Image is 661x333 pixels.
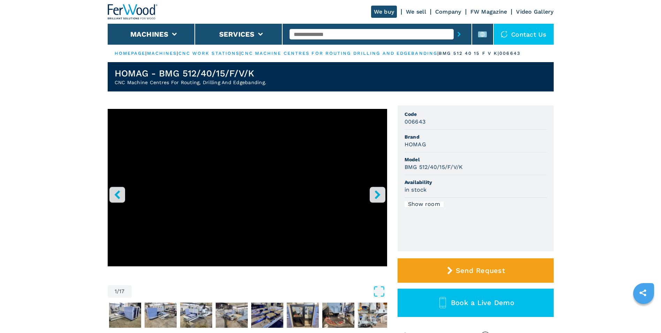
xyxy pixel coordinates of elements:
button: right-button [370,187,385,202]
button: Go to Slide 3 [143,301,178,329]
div: Show room [405,201,444,207]
h3: 006643 [405,118,426,126]
span: | [177,51,178,56]
span: Book a Live Demo [451,298,514,307]
img: 5d3989f260e4265d7f941c4b443b7a73 [180,303,212,328]
a: cnc machine centres for routing drilling and edgebanding [241,51,437,56]
span: 1 [115,289,117,294]
button: Go to Slide 7 [285,301,320,329]
a: sharethis [634,284,652,302]
button: Go to Slide 9 [356,301,391,329]
a: Video Gallery [516,8,553,15]
button: Services [219,30,255,38]
button: Machines [130,30,169,38]
span: Code [405,111,547,118]
span: | [437,51,439,56]
h3: BMG 512/40/15/F/V/K [405,163,463,171]
button: Go to Slide 8 [321,301,356,329]
h3: HOMAG [405,140,426,148]
div: Go to Slide 1 [108,109,387,278]
img: 8e224233324741bf1f9f9445a5de3a1b [216,303,248,328]
span: Model [405,156,547,163]
nav: Thumbnail Navigation [108,301,387,329]
span: 17 [119,289,125,294]
button: Go to Slide 4 [179,301,214,329]
span: Brand [405,133,547,140]
span: | [239,51,241,56]
span: Send Request [456,266,505,275]
button: Open Fullscreen [133,285,385,298]
a: We sell [406,8,426,15]
span: Availability [405,179,547,186]
p: bmg 512 40 15 f v k | [439,50,499,57]
a: HOMEPAGE [115,51,146,56]
img: eda65687e370414e0a1cb8786ffae58a [358,303,390,328]
h3: in stock [405,186,427,194]
a: machines [147,51,177,56]
img: 4f064fd0cf240a118f959e52e6b774ad [322,303,354,328]
a: Company [435,8,461,15]
iframe: Centro di lavoro a bordare in azione - HOMAG BMG 512/40/15/F/V/K - Ferwoodgroup - 006643 [108,109,387,266]
img: 0a46a8d55623d2b22e79fd1ee67e8136 [145,303,177,328]
img: Contact us [501,31,508,38]
button: submit-button [454,26,464,42]
p: 006643 [499,50,521,57]
button: Book a Live Demo [398,289,554,317]
div: Contact us [494,24,554,45]
img: 0d0433caeb6d489e363b547eb39a0cff [251,303,283,328]
span: | [145,51,147,56]
a: FW Magazine [470,8,507,15]
a: We buy [371,6,397,18]
img: Ferwood [108,4,158,20]
h2: CNC Machine Centres For Routing, Drilling And Edgebanding. [115,79,267,86]
span: / [117,289,119,294]
img: 6511f17d8c37efc2ccc44b7da03097f2 [109,303,141,328]
button: Go to Slide 6 [250,301,285,329]
button: Send Request [398,258,554,283]
button: Go to Slide 5 [214,301,249,329]
button: Go to Slide 2 [108,301,143,329]
h1: HOMAG - BMG 512/40/15/F/V/K [115,68,267,79]
button: left-button [109,187,125,202]
a: cnc work stations [178,51,240,56]
img: 3897e0497f42c28483e1e40ae65973c7 [287,303,319,328]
